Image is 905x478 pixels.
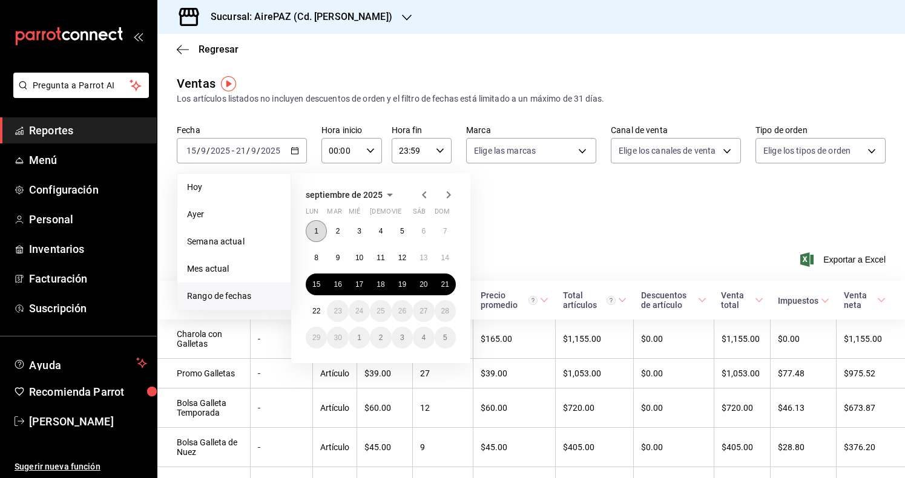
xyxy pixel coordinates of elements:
td: Artículo [312,388,357,428]
span: Descuentos de artículo [641,290,707,310]
td: - [251,388,312,428]
td: Artículo [312,428,357,467]
td: 12 [413,388,473,428]
div: Ventas [177,74,216,93]
button: 27 de septiembre de 2025 [413,300,434,322]
abbr: 9 de septiembre de 2025 [336,254,340,262]
abbr: 30 de septiembre de 2025 [334,333,341,342]
abbr: 15 de septiembre de 2025 [312,280,320,289]
label: Marca [466,126,596,134]
button: Regresar [177,44,239,55]
button: open_drawer_menu [133,31,143,41]
abbr: 2 de octubre de 2025 [379,333,383,342]
button: 4 de septiembre de 2025 [370,220,391,242]
button: 12 de septiembre de 2025 [392,247,413,269]
td: $1,155.00 [837,319,905,359]
button: 15 de septiembre de 2025 [306,273,327,295]
span: Recomienda Parrot [29,384,147,400]
button: 3 de septiembre de 2025 [349,220,370,242]
abbr: 5 de septiembre de 2025 [400,227,404,235]
td: Artículo [312,359,357,388]
td: $0.00 [634,428,714,467]
td: $376.20 [837,428,905,467]
div: Los artículos listados no incluyen descuentos de orden y el filtro de fechas está limitado a un m... [177,93,886,105]
button: 5 de octubre de 2025 [435,327,456,349]
span: Inventarios [29,241,147,257]
abbr: 12 de septiembre de 2025 [398,254,406,262]
div: Venta total [721,290,752,310]
button: 1 de octubre de 2025 [349,327,370,349]
td: $1,053.00 [556,359,634,388]
td: $405.00 [714,428,771,467]
td: $60.00 [357,388,413,428]
td: $77.48 [771,359,837,388]
button: 25 de septiembre de 2025 [370,300,391,322]
abbr: 7 de septiembre de 2025 [443,227,447,235]
abbr: 11 de septiembre de 2025 [377,254,384,262]
label: Hora inicio [321,126,382,134]
button: 20 de septiembre de 2025 [413,273,434,295]
span: Semana actual [187,235,281,248]
abbr: 24 de septiembre de 2025 [355,307,363,315]
abbr: 25 de septiembre de 2025 [377,307,384,315]
td: $45.00 [473,428,556,467]
td: $45.00 [357,428,413,467]
abbr: 16 de septiembre de 2025 [334,280,341,289]
button: Tooltip marker [221,76,236,91]
td: $39.00 [357,359,413,388]
abbr: 6 de septiembre de 2025 [421,227,426,235]
span: Elige las marcas [474,145,536,157]
td: Charola con Galletas [157,319,251,359]
button: Pregunta a Parrot AI [13,73,149,98]
span: Sugerir nueva función [15,460,147,473]
abbr: 2 de septiembre de 2025 [336,227,340,235]
div: Descuentos de artículo [641,290,696,310]
label: Hora fin [392,126,452,134]
td: $405.00 [556,428,634,467]
td: Bolsa Galleta de Nuez [157,428,251,467]
button: 30 de septiembre de 2025 [327,327,348,349]
span: / [257,146,260,156]
button: septiembre de 2025 [306,188,397,202]
abbr: jueves [370,208,441,220]
span: Configuración [29,182,147,198]
span: Precio promedio [481,290,548,310]
button: 21 de septiembre de 2025 [435,273,456,295]
td: $0.00 [771,319,837,359]
span: Regresar [199,44,239,55]
button: Exportar a Excel [803,252,886,267]
span: / [197,146,200,156]
span: Suscripción [29,300,147,316]
td: $60.00 [473,388,556,428]
td: $1,053.00 [714,359,771,388]
button: 4 de octubre de 2025 [413,327,434,349]
input: ---- [210,146,231,156]
abbr: 27 de septiembre de 2025 [420,307,427,315]
abbr: 28 de septiembre de 2025 [441,307,449,315]
td: $46.13 [771,388,837,428]
abbr: 4 de octubre de 2025 [421,333,426,342]
button: 6 de septiembre de 2025 [413,220,434,242]
span: Facturación [29,270,147,287]
span: Reportes [29,122,147,139]
span: - [232,146,234,156]
abbr: domingo [435,208,450,220]
span: Elige los canales de venta [619,145,716,157]
span: Ayer [187,208,281,221]
abbr: lunes [306,208,318,220]
svg: Precio promedio = Total artículos / cantidad [528,296,538,305]
td: - [251,319,312,359]
td: $0.00 [634,359,714,388]
label: Fecha [177,126,307,134]
button: 26 de septiembre de 2025 [392,300,413,322]
abbr: 29 de septiembre de 2025 [312,333,320,342]
button: 2 de septiembre de 2025 [327,220,348,242]
div: Total artículos [563,290,616,310]
abbr: 21 de septiembre de 2025 [441,280,449,289]
div: Venta neta [844,290,875,310]
td: $28.80 [771,428,837,467]
abbr: 14 de septiembre de 2025 [441,254,449,262]
td: 9 [413,428,473,467]
td: $1,155.00 [714,319,771,359]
